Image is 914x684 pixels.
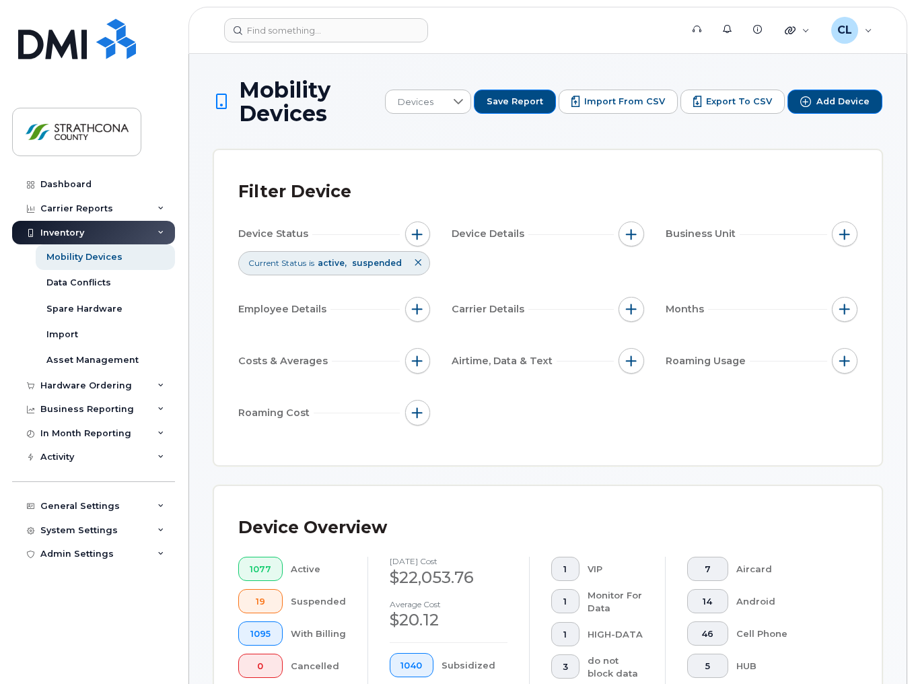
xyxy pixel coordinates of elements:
[238,589,283,613] button: 19
[816,96,870,108] span: Add Device
[238,227,312,241] span: Device Status
[400,660,422,671] span: 1040
[687,557,728,581] button: 7
[736,589,837,613] div: Android
[248,257,306,269] span: Current Status
[238,654,283,678] button: 0
[559,90,678,114] button: Import from CSV
[386,90,446,114] span: Devices
[551,622,579,646] button: 1
[706,96,772,108] span: Export to CSV
[442,653,507,677] div: Subsidized
[452,302,528,316] span: Carrier Details
[563,629,568,640] span: 1
[250,661,271,672] span: 0
[699,596,717,607] span: 14
[250,596,271,607] span: 19
[666,227,740,241] span: Business Unit
[736,654,837,678] div: HUB
[238,510,387,545] div: Device Overview
[551,654,579,679] button: 3
[563,596,568,607] span: 1
[588,622,644,646] div: HIGH-DATA
[238,557,283,581] button: 1077
[680,90,785,114] button: Export to CSV
[291,557,346,581] div: Active
[563,662,568,673] span: 3
[666,302,708,316] span: Months
[787,90,882,114] button: Add Device
[291,589,346,613] div: Suspended
[291,621,346,646] div: With Billing
[238,406,314,420] span: Roaming Cost
[250,629,271,640] span: 1095
[699,564,717,575] span: 7
[318,258,349,268] span: active
[551,589,579,613] button: 1
[584,96,665,108] span: Import from CSV
[238,174,351,209] div: Filter Device
[563,564,568,575] span: 1
[687,589,728,613] button: 14
[390,653,434,677] button: 1040
[588,654,644,679] div: do not block data
[551,557,579,581] button: 1
[238,354,332,368] span: Costs & Averages
[452,227,528,241] span: Device Details
[309,257,314,269] span: is
[699,661,717,672] span: 5
[588,589,644,614] div: Monitor For Data
[474,90,556,114] button: Save Report
[239,78,378,125] span: Mobility Devices
[390,557,508,566] h4: [DATE] cost
[588,557,644,581] div: VIP
[390,600,508,609] h4: Average cost
[666,354,750,368] span: Roaming Usage
[687,621,728,646] button: 46
[452,354,557,368] span: Airtime, Data & Text
[736,557,837,581] div: Aircard
[238,302,330,316] span: Employee Details
[291,654,346,678] div: Cancelled
[390,566,508,589] div: $22,053.76
[736,621,837,646] div: Cell Phone
[352,258,402,268] span: suspended
[238,621,283,646] button: 1095
[699,629,717,640] span: 46
[487,96,543,108] span: Save Report
[390,609,508,631] div: $20.12
[250,564,271,575] span: 1077
[687,654,728,678] button: 5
